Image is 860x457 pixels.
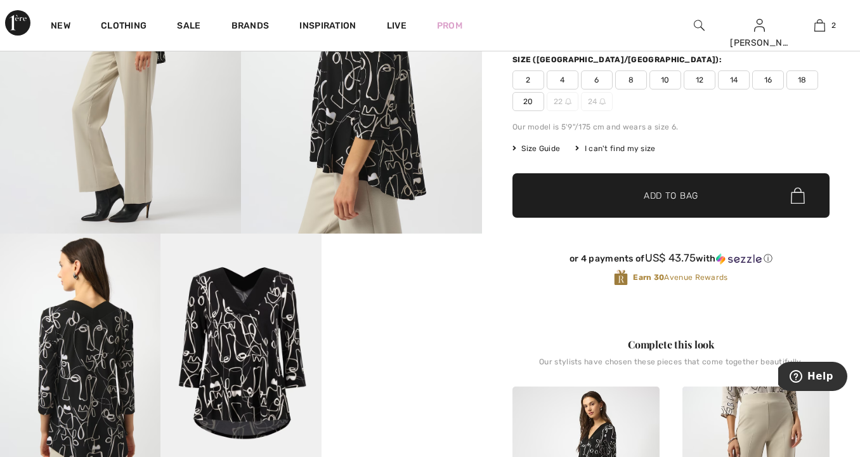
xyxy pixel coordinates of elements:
div: [PERSON_NAME] [730,36,789,50]
span: 8 [615,70,647,89]
a: Prom [437,19,462,32]
span: 2 [512,70,544,89]
span: Avenue Rewards [633,272,727,283]
div: Our model is 5'9"/175 cm and wears a size 6. [512,121,830,133]
a: Sign In [754,19,765,31]
span: 6 [581,70,613,89]
img: 1ère Avenue [5,10,30,36]
a: New [51,20,70,34]
div: I can't find my size [575,143,655,154]
span: 16 [752,70,784,89]
img: search the website [694,18,705,33]
img: My Bag [814,18,825,33]
img: Sezzle [716,253,762,265]
img: Bag.svg [791,187,805,204]
span: 2 [831,20,836,31]
div: Size ([GEOGRAPHIC_DATA]/[GEOGRAPHIC_DATA]): [512,54,724,65]
a: Live [387,19,407,32]
div: Complete this look [512,337,830,352]
strong: Earn 30 [633,273,664,282]
div: or 4 payments of with [512,252,830,265]
video: Your browser does not support the video tag. [322,234,482,314]
span: Add to Bag [644,189,698,202]
span: 18 [786,70,818,89]
img: My Info [754,18,765,33]
span: Inspiration [299,20,356,34]
span: Size Guide [512,143,560,154]
span: 4 [547,70,578,89]
a: Clothing [101,20,147,34]
span: 14 [718,70,750,89]
div: Our stylists have chosen these pieces that come together beautifully. [512,357,830,376]
div: or 4 payments ofUS$ 43.75withSezzle Click to learn more about Sezzle [512,252,830,269]
span: US$ 43.75 [645,251,696,264]
span: 20 [512,92,544,111]
span: 12 [684,70,715,89]
a: Brands [231,20,270,34]
iframe: Opens a widget where you can find more information [778,362,847,394]
img: ring-m.svg [565,98,571,105]
img: Avenue Rewards [614,269,628,286]
span: 22 [547,92,578,111]
img: ring-m.svg [599,98,606,105]
span: 10 [649,70,681,89]
button: Add to Bag [512,173,830,218]
a: Sale [177,20,200,34]
span: 24 [581,92,613,111]
a: 2 [790,18,849,33]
